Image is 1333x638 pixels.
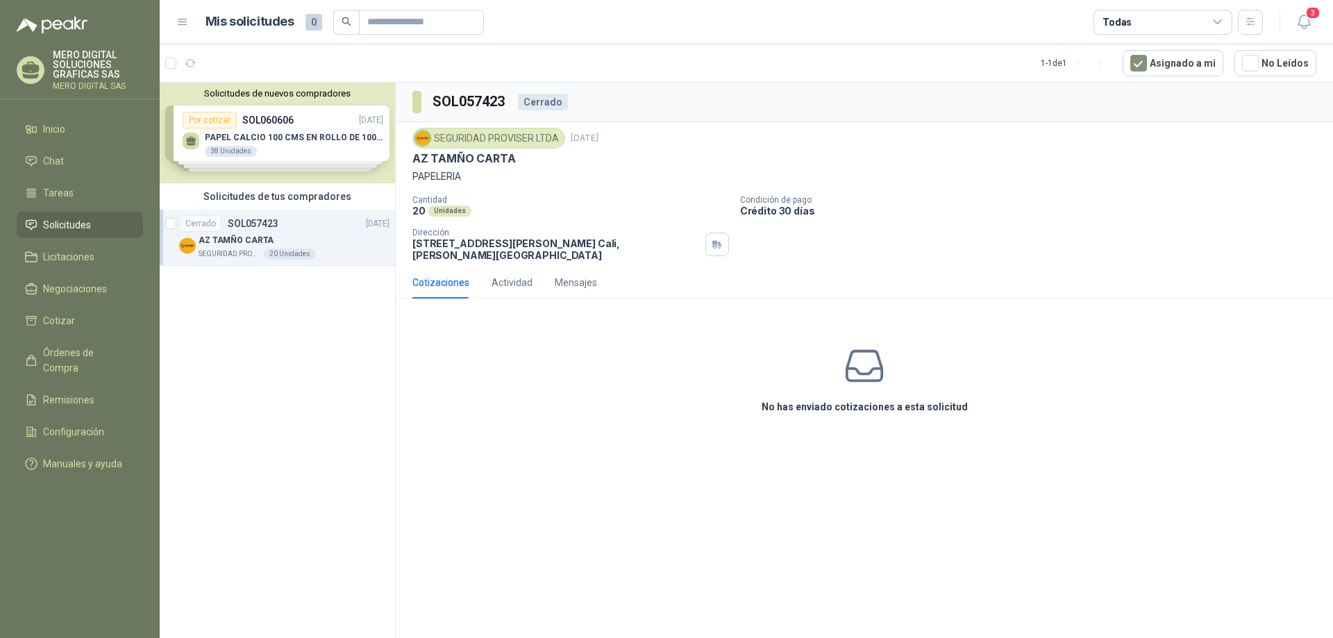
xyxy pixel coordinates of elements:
[43,121,65,137] span: Inicio
[53,50,143,79] p: MERO DIGITAL SOLUCIONES GRAFICAS SAS
[433,91,507,112] h3: SOL057423
[17,419,143,445] a: Configuración
[17,276,143,302] a: Negociaciones
[199,249,261,260] p: SEGURIDAD PROVISER LTDA
[415,131,430,146] img: Company Logo
[1041,52,1112,74] div: 1 - 1 de 1
[17,17,87,33] img: Logo peakr
[412,237,700,261] p: [STREET_ADDRESS][PERSON_NAME] Cali , [PERSON_NAME][GEOGRAPHIC_DATA]
[412,205,426,217] p: 20
[342,17,351,26] span: search
[412,128,565,149] div: SEGURIDAD PROVISER LTDA
[179,237,196,254] img: Company Logo
[555,275,597,290] div: Mensajes
[53,82,143,90] p: MERO DIGITAL SAS
[17,180,143,206] a: Tareas
[43,424,104,439] span: Configuración
[1305,6,1321,19] span: 3
[17,451,143,477] a: Manuales y ayuda
[43,153,64,169] span: Chat
[43,249,94,265] span: Licitaciones
[199,234,274,247] p: AZ TAMÑO CARTA
[740,205,1327,217] p: Crédito 30 días
[571,132,598,145] p: [DATE]
[43,281,107,296] span: Negociaciones
[17,116,143,142] a: Inicio
[228,219,278,228] p: SOL057423
[1291,10,1316,35] button: 3
[160,183,395,210] div: Solicitudes de tus compradores
[43,456,122,471] span: Manuales y ayuda
[412,151,515,166] p: AZ TAMÑO CARTA
[412,195,729,205] p: Cantidad
[428,205,471,217] div: Unidades
[1123,50,1223,76] button: Asignado a mi
[1103,15,1132,30] div: Todas
[412,228,700,237] p: Dirección
[43,345,130,376] span: Órdenes de Compra
[518,94,568,110] div: Cerrado
[762,399,968,414] h3: No has enviado cotizaciones a esta solicitud
[1234,50,1316,76] button: No Leídos
[17,244,143,270] a: Licitaciones
[17,212,143,238] a: Solicitudes
[165,88,389,99] button: Solicitudes de nuevos compradores
[160,83,395,183] div: Solicitudes de nuevos compradoresPor cotizarSOL060606[DATE] PAPEL CALCIO 100 CMS EN ROLLO DE 100 ...
[17,339,143,381] a: Órdenes de Compra
[740,195,1327,205] p: Condición de pago
[305,14,322,31] span: 0
[492,275,533,290] div: Actividad
[17,387,143,413] a: Remisiones
[160,210,395,266] a: CerradoSOL057423[DATE] Company LogoAZ TAMÑO CARTASEGURIDAD PROVISER LTDA20 Unidades
[17,148,143,174] a: Chat
[43,217,91,233] span: Solicitudes
[206,12,294,32] h1: Mis solicitudes
[179,215,222,232] div: Cerrado
[264,249,316,260] div: 20 Unidades
[17,308,143,334] a: Cotizar
[366,217,389,230] p: [DATE]
[43,185,74,201] span: Tareas
[412,275,469,290] div: Cotizaciones
[412,169,1316,184] p: PAPELERIA
[43,392,94,408] span: Remisiones
[43,313,75,328] span: Cotizar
